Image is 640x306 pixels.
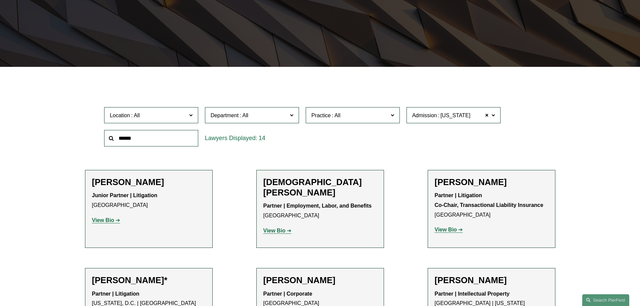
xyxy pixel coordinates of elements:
span: Admission [412,113,437,118]
h2: [PERSON_NAME] [92,177,206,187]
strong: Partner | Intellectual Property [435,291,510,297]
span: [US_STATE] [440,111,470,120]
a: View Bio [263,228,292,233]
strong: View Bio [92,217,114,223]
h2: [PERSON_NAME] [435,275,548,286]
span: 14 [259,135,265,141]
a: View Bio [435,227,463,232]
span: Location [110,113,130,118]
strong: View Bio [435,227,457,232]
strong: Partner | Litigation [435,192,482,198]
strong: Junior Partner | Litigation [92,192,158,198]
strong: Partner | Litigation [92,291,139,297]
h2: [PERSON_NAME]* [92,275,206,286]
span: Department [211,113,239,118]
h2: [PERSON_NAME] [263,275,377,286]
p: [GEOGRAPHIC_DATA] [263,201,377,221]
strong: Partner | Corporate [263,291,312,297]
strong: View Bio [263,228,286,233]
a: View Bio [92,217,120,223]
a: Search this site [582,294,629,306]
h2: [PERSON_NAME] [435,177,548,187]
h2: [DEMOGRAPHIC_DATA][PERSON_NAME] [263,177,377,198]
span: Practice [311,113,331,118]
strong: Co-Chair, Transactional Liability Insurance [435,202,544,208]
p: [GEOGRAPHIC_DATA] [92,191,206,210]
strong: Partner | Employment, Labor, and Benefits [263,203,372,209]
p: [GEOGRAPHIC_DATA] [435,191,548,220]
